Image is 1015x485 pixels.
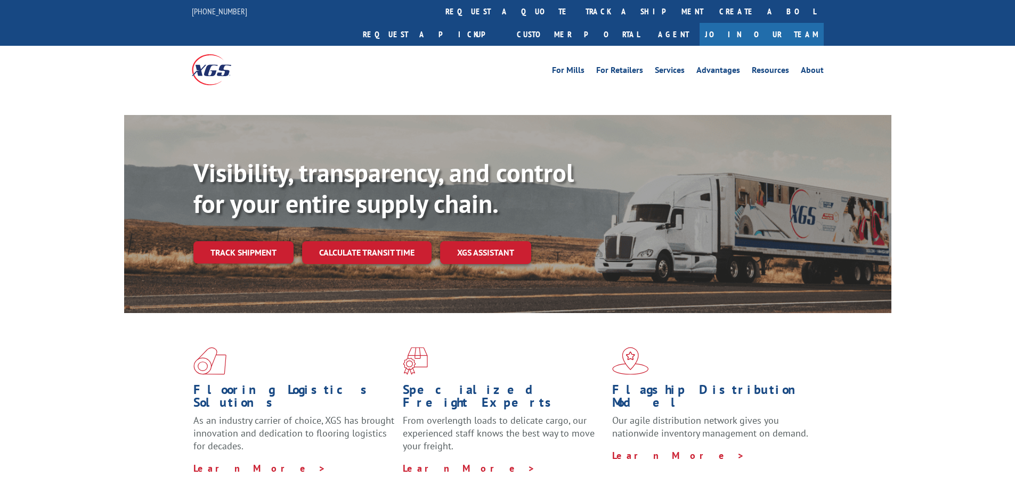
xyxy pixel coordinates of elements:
[403,383,604,414] h1: Specialized Freight Experts
[596,66,643,78] a: For Retailers
[193,347,226,375] img: xgs-icon-total-supply-chain-intelligence-red
[193,383,395,414] h1: Flooring Logistics Solutions
[403,347,428,375] img: xgs-icon-focused-on-flooring-red
[403,462,535,474] a: Learn More >
[612,383,814,414] h1: Flagship Distribution Model
[612,347,649,375] img: xgs-icon-flagship-distribution-model-red
[193,156,574,220] b: Visibility, transparency, and control for your entire supply chain.
[355,23,509,46] a: Request a pickup
[612,449,745,462] a: Learn More >
[700,23,824,46] a: Join Our Team
[647,23,700,46] a: Agent
[403,414,604,462] p: From overlength loads to delicate cargo, our experienced staff knows the best way to move your fr...
[192,6,247,17] a: [PHONE_NUMBER]
[193,414,394,452] span: As an industry carrier of choice, XGS has brought innovation and dedication to flooring logistics...
[612,414,808,439] span: Our agile distribution network gives you nationwide inventory management on demand.
[655,66,685,78] a: Services
[801,66,824,78] a: About
[440,241,531,264] a: XGS ASSISTANT
[193,241,294,264] a: Track shipment
[509,23,647,46] a: Customer Portal
[193,462,326,474] a: Learn More >
[696,66,740,78] a: Advantages
[552,66,584,78] a: For Mills
[752,66,789,78] a: Resources
[302,241,432,264] a: Calculate transit time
